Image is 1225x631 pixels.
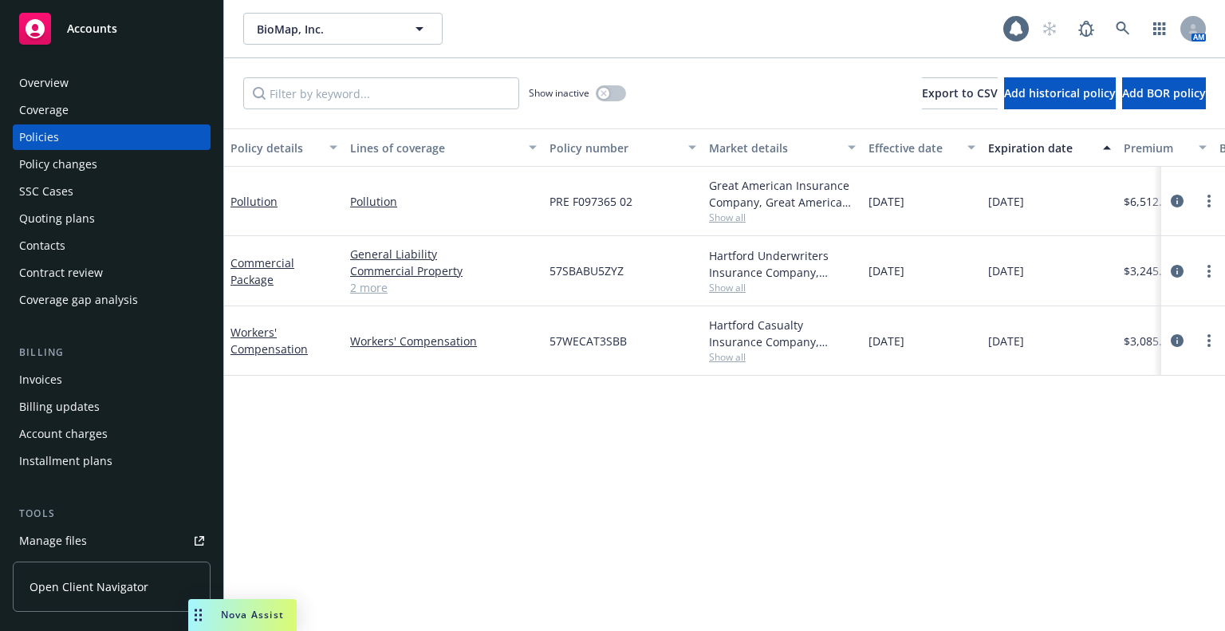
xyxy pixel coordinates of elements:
[19,421,108,447] div: Account charges
[869,193,904,210] span: [DATE]
[543,128,703,167] button: Policy number
[13,233,211,258] a: Contacts
[230,140,320,156] div: Policy details
[1124,262,1175,279] span: $3,245.00
[13,345,211,361] div: Billing
[13,179,211,204] a: SSC Cases
[1122,77,1206,109] button: Add BOR policy
[1034,13,1065,45] a: Start snowing
[709,281,856,294] span: Show all
[703,128,862,167] button: Market details
[230,194,278,209] a: Pollution
[549,262,624,279] span: 57SBABU5ZYZ
[243,77,519,109] input: Filter by keyword...
[549,193,632,210] span: PRE F097365 02
[1168,331,1187,350] a: circleInformation
[188,599,208,631] div: Drag to move
[13,421,211,447] a: Account charges
[13,70,211,96] a: Overview
[350,333,537,349] a: Workers' Compensation
[529,86,589,100] span: Show inactive
[1004,77,1116,109] button: Add historical policy
[19,206,95,231] div: Quoting plans
[13,260,211,286] a: Contract review
[922,85,998,101] span: Export to CSV
[19,124,59,150] div: Policies
[549,333,627,349] span: 57WECAT3SBB
[13,152,211,177] a: Policy changes
[344,128,543,167] button: Lines of coverage
[709,350,856,364] span: Show all
[19,367,62,392] div: Invoices
[13,206,211,231] a: Quoting plans
[988,262,1024,279] span: [DATE]
[19,179,73,204] div: SSC Cases
[1117,128,1213,167] button: Premium
[1168,262,1187,281] a: circleInformation
[230,255,294,287] a: Commercial Package
[988,333,1024,349] span: [DATE]
[19,260,103,286] div: Contract review
[1070,13,1102,45] a: Report a Bug
[549,140,679,156] div: Policy number
[1124,333,1175,349] span: $3,085.00
[1199,191,1219,211] a: more
[13,287,211,313] a: Coverage gap analysis
[982,128,1117,167] button: Expiration date
[350,279,537,296] a: 2 more
[1107,13,1139,45] a: Search
[19,528,87,554] div: Manage files
[988,140,1093,156] div: Expiration date
[19,152,97,177] div: Policy changes
[869,140,958,156] div: Effective date
[1124,140,1189,156] div: Premium
[1144,13,1176,45] a: Switch app
[1004,85,1116,101] span: Add historical policy
[13,394,211,420] a: Billing updates
[709,317,856,350] div: Hartford Casualty Insurance Company, Hartford Insurance Group
[1168,191,1187,211] a: circleInformation
[869,262,904,279] span: [DATE]
[1199,331,1219,350] a: more
[350,193,537,210] a: Pollution
[988,193,1024,210] span: [DATE]
[13,506,211,522] div: Tools
[1122,85,1206,101] span: Add BOR policy
[709,140,838,156] div: Market details
[19,448,112,474] div: Installment plans
[19,70,69,96] div: Overview
[862,128,982,167] button: Effective date
[869,333,904,349] span: [DATE]
[350,246,537,262] a: General Liability
[13,97,211,123] a: Coverage
[709,247,856,281] div: Hartford Underwriters Insurance Company, Hartford Insurance Group
[709,211,856,224] span: Show all
[19,97,69,123] div: Coverage
[13,528,211,554] a: Manage files
[350,262,537,279] a: Commercial Property
[709,177,856,211] div: Great American Insurance Company, Great American Insurance Group
[19,233,65,258] div: Contacts
[13,367,211,392] a: Invoices
[221,608,284,621] span: Nova Assist
[257,21,395,37] span: BioMap, Inc.
[1199,262,1219,281] a: more
[19,287,138,313] div: Coverage gap analysis
[30,578,148,595] span: Open Client Navigator
[230,325,308,357] a: Workers' Compensation
[19,394,100,420] div: Billing updates
[13,6,211,51] a: Accounts
[243,13,443,45] button: BioMap, Inc.
[224,128,344,167] button: Policy details
[922,77,998,109] button: Export to CSV
[350,140,519,156] div: Lines of coverage
[13,124,211,150] a: Policies
[188,599,297,631] button: Nova Assist
[67,22,117,35] span: Accounts
[13,448,211,474] a: Installment plans
[1124,193,1175,210] span: $6,512.00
